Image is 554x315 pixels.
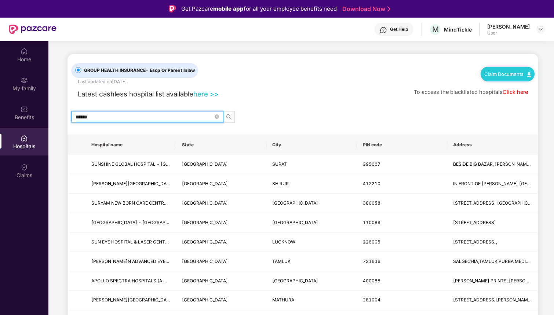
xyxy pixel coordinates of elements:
[21,135,28,142] img: svg+xml;base64,PHN2ZyBpZD0iSG9zcGl0YWxzIiB4bWxucz0iaHR0cDovL3d3dy53My5vcmcvMjAwMC9zdmciIHdpZHRoPS...
[266,271,357,291] td: MUMBAI
[181,4,337,13] div: Get Pazcare for all your employee benefits need
[213,5,244,12] strong: mobile app
[182,161,228,167] span: [GEOGRAPHIC_DATA]
[266,135,357,155] th: City
[85,174,176,194] td: VATSALYA HOSPITAL - SHIRUR
[363,200,380,206] span: 380058
[447,135,538,155] th: Address
[146,67,195,73] span: - Escp Or Parent Inlaw
[182,259,228,264] span: [GEOGRAPHIC_DATA]
[81,67,198,74] span: GROUP HEALTH INSURANCE
[447,232,538,252] td: 57-B SINGAR NAGAR,
[182,220,228,225] span: [GEOGRAPHIC_DATA]
[453,239,497,245] span: [STREET_ADDRESS],
[215,114,219,121] span: close-circle
[447,194,538,213] td: 212, A- WING, SUN SOUTH STREET,SOUTH BOPAL, NR. SAFAL PARISHAR,
[21,77,28,84] img: svg+xml;base64,PHN2ZyB3aWR0aD0iMjAiIGhlaWdodD0iMjAiIHZpZXdCb3g9IjAgMCAyMCAyMCIgZmlsbD0ibm9uZSIgeG...
[390,26,408,32] div: Get Help
[85,291,176,310] td: SUNAYAN EYE CENTRE-MATHURA
[21,106,28,113] img: svg+xml;base64,PHN2ZyBpZD0iQmVuZWZpdHMiIHhtbG5zPSJodHRwOi8vd3d3LnczLm9yZy8yMDAwL3N2ZyIgd2lkdGg9Ij...
[484,71,531,77] a: Claim Documents
[363,259,380,264] span: 721636
[266,291,357,310] td: MATHURA
[176,135,267,155] th: State
[193,90,219,98] a: here >>
[487,30,530,36] div: User
[9,25,57,34] img: New Pazcare Logo
[91,297,198,303] span: [PERSON_NAME][GEOGRAPHIC_DATA]-MATHURA
[215,114,219,119] span: close-circle
[363,220,380,225] span: 110089
[266,174,357,194] td: SHIRUR
[176,194,267,213] td: GUJARAT
[266,155,357,174] td: SURAT
[182,181,228,186] span: [GEOGRAPHIC_DATA]
[85,252,176,271] td: SUNAYAN ADVANCED EYE INSTITUTE-PURBA MEDINIPUR-TAMLUK
[78,90,193,98] span: Latest cashless hospital list available
[453,142,532,148] span: Address
[363,297,380,303] span: 281004
[272,161,287,167] span: SURAT
[169,5,176,12] img: Logo
[363,239,380,245] span: 226005
[85,135,176,155] th: Hospital name
[85,213,176,232] td: SUNRISE HOSPITAL - New Delhi,Delhi
[527,72,531,77] img: svg+xml;base64,PHN2ZyB4bWxucz0iaHR0cDovL3d3dy53My5vcmcvMjAwMC9zdmciIHdpZHRoPSIxMC40IiBoZWlnaHQ9Ij...
[432,25,439,34] span: M
[503,89,528,95] a: Click here
[21,48,28,55] img: svg+xml;base64,PHN2ZyBpZD0iSG9tZSIgeG1sbnM9Imh0dHA6Ly93d3cudzMub3JnLzIwMDAvc3ZnIiB3aWR0aD0iMjAiIG...
[453,200,544,206] span: [STREET_ADDRESS] [GEOGRAPHIC_DATA],
[176,252,267,271] td: WEST BENGAL
[266,194,357,213] td: AHMEDABAD
[91,161,207,167] span: SUNSHINE GLOBAL HOSPITAL - [GEOGRAPHIC_DATA]
[363,278,380,283] span: 400088
[176,213,267,232] td: DELHI
[272,278,318,283] span: [GEOGRAPHIC_DATA]
[447,252,538,271] td: SALGECHIA,TAMLUK,PURBA MEDINIPUR ,DM OFFICE
[91,239,241,245] span: SUN EYE HOSPITAL & LASER CENTRE PVT LTD - [GEOGRAPHIC_DATA]
[272,297,294,303] span: MATHURA
[176,155,267,174] td: GUJARAT
[176,232,267,252] td: UTTAR PRADESH
[447,213,538,232] td: Plot No.1,Pocket 8 -B,Sector -15,Rohini
[272,220,318,225] span: [GEOGRAPHIC_DATA]
[363,181,380,186] span: 412210
[444,26,472,33] div: MindTickle
[380,26,387,34] img: svg+xml;base64,PHN2ZyBpZD0iSGVscC0zMngzMiIgeG1sbnM9Imh0dHA6Ly93d3cudzMub3JnLzIwMDAvc3ZnIiB3aWR0aD...
[447,155,538,174] td: BESIDE BIG BAZAR, DUMAS ROAD, PIPLOD, SURAT, GUJARAT - 395007
[176,174,267,194] td: MAHARASHTRA
[266,252,357,271] td: TAMLUK
[453,297,532,303] span: [STREET_ADDRESS][PERSON_NAME]
[272,200,318,206] span: [GEOGRAPHIC_DATA]
[538,26,544,32] img: svg+xml;base64,PHN2ZyBpZD0iRHJvcGRvd24tMzJ4MzIiIHhtbG5zPSJodHRwOi8vd3d3LnczLm9yZy8yMDAwL3N2ZyIgd2...
[85,155,176,174] td: SUNSHINE GLOBAL HOSPITAL - SURAT
[91,278,320,283] span: APOLLO SPECTRA HOSPITALS (A UNIT OF APOLLO SPECIALTY HOSPITALS PVT LTD)-[GEOGRAPHIC_DATA]
[223,114,234,120] span: search
[266,213,357,232] td: NEW DELHI
[266,232,357,252] td: LUCKNOW
[453,220,496,225] span: [STREET_ADDRESS]
[21,164,28,171] img: svg+xml;base64,PHN2ZyBpZD0iQ2xhaW0iIHhtbG5zPSJodHRwOi8vd3d3LnczLm9yZy8yMDAwL3N2ZyIgd2lkdGg9IjIwIi...
[91,200,218,206] span: SURYAM NEW BORN CARE CENTRE - [GEOGRAPHIC_DATA]
[85,271,176,291] td: APOLLO SPECTRA HOSPITALS (A UNIT OF APOLLO SPECIALTY HOSPITALS PVT LTD)-MUMBAI
[91,220,235,225] span: [GEOGRAPHIC_DATA] - [GEOGRAPHIC_DATA],[GEOGRAPHIC_DATA]
[85,232,176,252] td: SUN EYE HOSPITAL & LASER CENTRE PVT LTD - LUCKNOW
[447,291,538,310] td: 19, DIABIL NAGAR, NEAR PC JEWELLERS LANE, MATHURA,KRISHNA NAGAR, MATHURA,MATHURA,UTTAR PRADESH -2...
[176,291,267,310] td: UTTAR PRADESH
[272,259,291,264] span: TAMLUK
[176,271,267,291] td: MAHARASHTRA
[91,259,254,264] span: [PERSON_NAME]N ADVANCED EYE INSTITUTE-PURBA MEDINIPUR-TAMLUK
[447,271,538,291] td: UJAGAR PRINTS, SUNDER BAUG OPP. DEONAR BUS DEPOT
[91,142,170,148] span: Hospital name
[182,278,228,283] span: [GEOGRAPHIC_DATA]
[342,5,388,13] a: Download Now
[182,200,228,206] span: [GEOGRAPHIC_DATA]
[487,23,530,30] div: [PERSON_NAME]
[272,181,289,186] span: SHIRUR
[85,194,176,213] td: SURYAM NEW BORN CARE CENTRE - AHMEDABAD
[182,239,228,245] span: [GEOGRAPHIC_DATA]
[357,135,448,155] th: PIN code
[414,89,503,95] span: To access the blacklisted hospitals
[387,5,390,13] img: Stroke
[182,297,228,303] span: [GEOGRAPHIC_DATA]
